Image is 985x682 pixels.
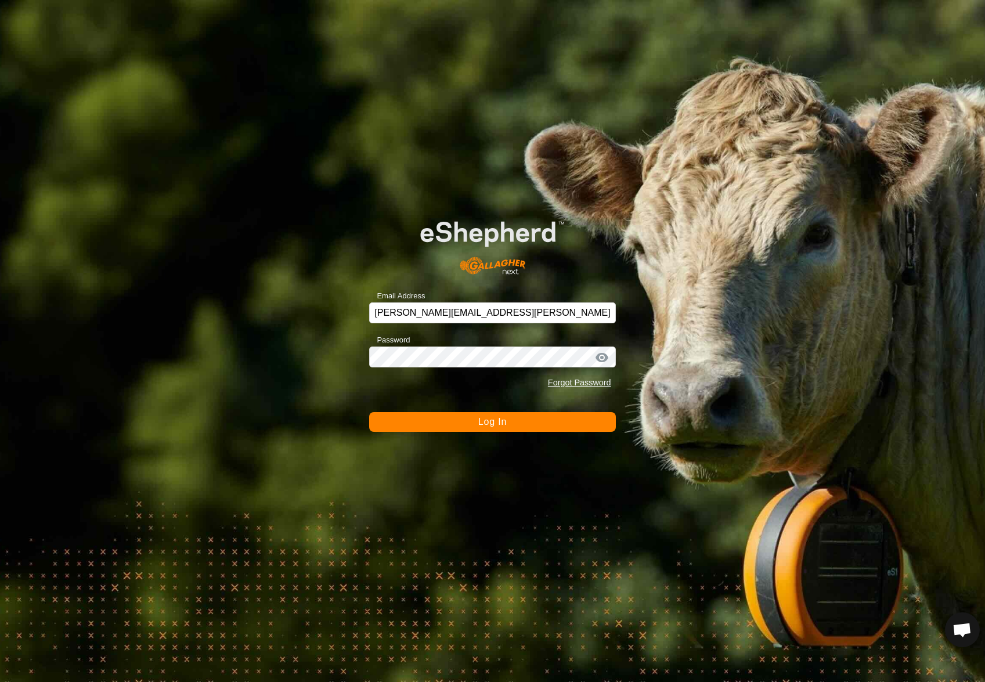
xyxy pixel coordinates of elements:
[369,302,615,323] input: Email Address
[478,417,507,427] span: Log In
[548,378,611,387] a: Forgot Password
[394,201,591,285] img: E-shepherd Logo
[945,612,980,647] div: Open chat
[369,290,425,302] label: Email Address
[369,412,615,432] button: Log In
[369,334,410,346] label: Password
